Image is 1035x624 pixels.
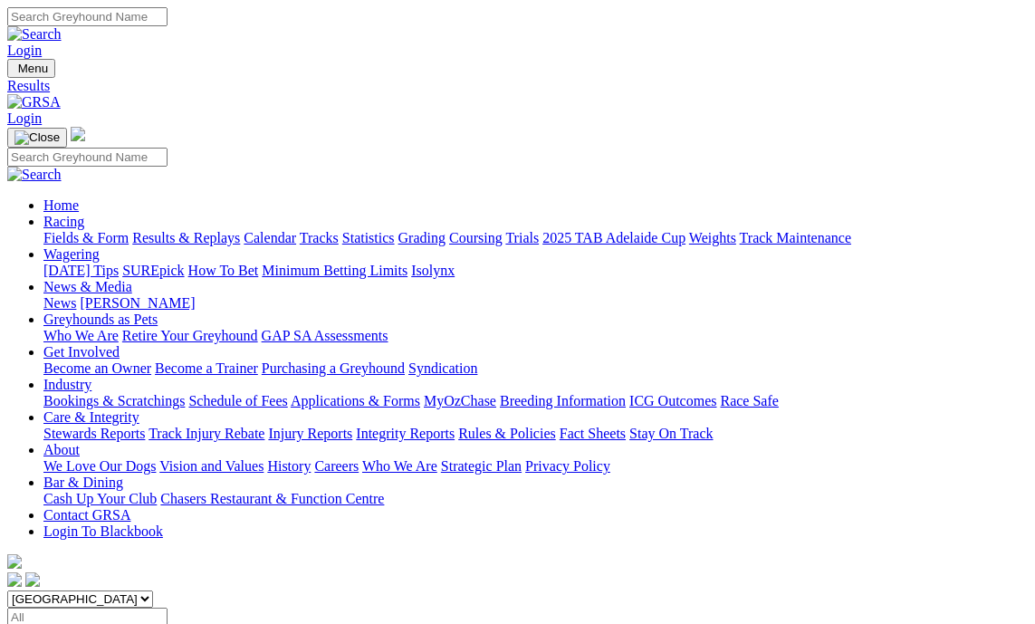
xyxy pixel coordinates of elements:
[262,263,407,278] a: Minimum Betting Limits
[629,393,716,408] a: ICG Outcomes
[43,507,130,523] a: Contact GRSA
[268,426,352,441] a: Injury Reports
[43,230,1028,246] div: Racing
[500,393,626,408] a: Breeding Information
[356,426,455,441] a: Integrity Reports
[43,458,156,474] a: We Love Our Dogs
[43,360,151,376] a: Become an Owner
[7,26,62,43] img: Search
[7,43,42,58] a: Login
[7,94,61,110] img: GRSA
[7,167,62,183] img: Search
[43,295,1028,312] div: News & Media
[71,127,85,141] img: logo-grsa-white.png
[740,230,851,245] a: Track Maintenance
[7,554,22,569] img: logo-grsa-white.png
[43,458,1028,475] div: About
[80,295,195,311] a: [PERSON_NAME]
[25,572,40,587] img: twitter.svg
[7,128,67,148] button: Toggle navigation
[43,279,132,294] a: News & Media
[43,263,119,278] a: [DATE] Tips
[155,360,258,376] a: Become a Trainer
[43,491,1028,507] div: Bar & Dining
[525,458,610,474] a: Privacy Policy
[7,59,55,78] button: Toggle navigation
[43,230,129,245] a: Fields & Form
[629,426,713,441] a: Stay On Track
[188,393,287,408] a: Schedule of Fees
[43,197,79,213] a: Home
[43,344,120,360] a: Get Involved
[458,426,556,441] a: Rules & Policies
[149,426,264,441] a: Track Injury Rebate
[7,572,22,587] img: facebook.svg
[7,110,42,126] a: Login
[43,295,76,311] a: News
[7,78,1028,94] a: Results
[122,328,258,343] a: Retire Your Greyhound
[160,491,384,506] a: Chasers Restaurant & Function Centre
[362,458,437,474] a: Who We Are
[43,426,1028,442] div: Care & Integrity
[43,263,1028,279] div: Wagering
[43,312,158,327] a: Greyhounds as Pets
[132,230,240,245] a: Results & Replays
[43,475,123,490] a: Bar & Dining
[441,458,522,474] a: Strategic Plan
[720,393,778,408] a: Race Safe
[43,491,157,506] a: Cash Up Your Club
[398,230,446,245] a: Grading
[291,393,420,408] a: Applications & Forms
[43,377,91,392] a: Industry
[262,360,405,376] a: Purchasing a Greyhound
[449,230,503,245] a: Coursing
[300,230,339,245] a: Tracks
[122,263,184,278] a: SUREpick
[267,458,311,474] a: History
[542,230,685,245] a: 2025 TAB Adelaide Cup
[159,458,264,474] a: Vision and Values
[43,360,1028,377] div: Get Involved
[43,246,100,262] a: Wagering
[188,263,259,278] a: How To Bet
[43,426,145,441] a: Stewards Reports
[43,393,1028,409] div: Industry
[7,148,168,167] input: Search
[7,7,168,26] input: Search
[43,442,80,457] a: About
[424,393,496,408] a: MyOzChase
[43,328,119,343] a: Who We Are
[43,409,139,425] a: Care & Integrity
[689,230,736,245] a: Weights
[18,62,48,75] span: Menu
[411,263,455,278] a: Isolynx
[43,523,163,539] a: Login To Blackbook
[43,393,185,408] a: Bookings & Scratchings
[244,230,296,245] a: Calendar
[505,230,539,245] a: Trials
[14,130,60,145] img: Close
[560,426,626,441] a: Fact Sheets
[342,230,395,245] a: Statistics
[408,360,477,376] a: Syndication
[262,328,388,343] a: GAP SA Assessments
[43,328,1028,344] div: Greyhounds as Pets
[43,214,84,229] a: Racing
[314,458,359,474] a: Careers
